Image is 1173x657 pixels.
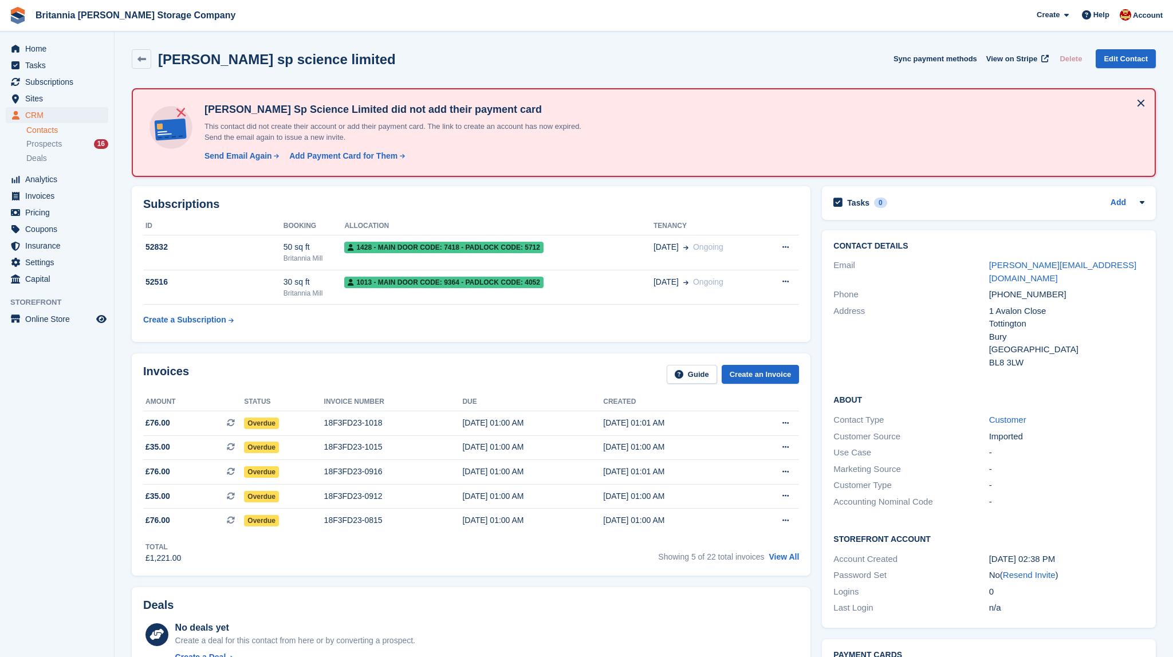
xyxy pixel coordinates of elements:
th: Invoice number [324,393,463,411]
a: Create an Invoice [722,365,800,384]
div: 18F3FD23-1018 [324,417,463,429]
a: menu [6,41,108,57]
div: [PHONE_NUMBER] [989,288,1144,301]
a: Contacts [26,125,108,136]
div: 18F3FD23-1015 [324,441,463,453]
div: [DATE] 02:38 PM [989,553,1144,566]
th: Allocation [344,217,653,235]
span: 1013 - Main door code: 9364 - Padlock code: 4052 [344,277,544,288]
a: View All [769,552,799,561]
span: Help [1093,9,1109,21]
a: Guide [667,365,717,384]
span: Capital [25,271,94,287]
span: Pricing [25,204,94,221]
div: Create a Subscription [143,314,226,326]
div: Last Login [833,601,989,615]
h2: Tasks [847,198,869,208]
div: Add Payment Card for Them [289,150,397,162]
span: [DATE] [654,241,679,253]
a: Add [1111,196,1126,210]
span: Overdue [244,418,279,429]
div: Customer Type [833,479,989,492]
a: menu [6,221,108,237]
div: Account Created [833,553,989,566]
span: Showing 5 of 22 total invoices [658,552,764,561]
th: Status [244,393,324,411]
a: Preview store [95,312,108,326]
div: Imported [989,430,1144,443]
h2: Storefront Account [833,533,1144,544]
span: Ongoing [693,277,723,286]
div: - [989,495,1144,509]
div: [DATE] 01:00 AM [462,514,603,526]
span: Tasks [25,57,94,73]
a: Edit Contact [1096,49,1156,68]
h2: Contact Details [833,242,1144,251]
div: Logins [833,585,989,599]
div: Address [833,305,989,369]
div: 0 [989,585,1144,599]
a: menu [6,57,108,73]
th: Created [603,393,744,411]
img: Einar Agustsson [1120,9,1131,21]
th: Booking [284,217,345,235]
div: Contact Type [833,414,989,427]
a: Customer [989,415,1026,424]
span: Settings [25,254,94,270]
div: 52516 [143,276,284,288]
div: Email [833,259,989,285]
div: Marketing Source [833,463,989,476]
div: 50 sq ft [284,241,345,253]
span: Account [1133,10,1163,21]
div: 16 [94,139,108,149]
span: Storefront [10,297,114,308]
h4: [PERSON_NAME] Sp Science Limited did not add their payment card [200,103,601,116]
div: [DATE] 01:00 AM [462,441,603,453]
div: - [989,479,1144,492]
a: Resend Invite [1003,570,1056,580]
span: Analytics [25,171,94,187]
h2: About [833,394,1144,405]
span: Overdue [244,515,279,526]
div: 1 Avalon Close [989,305,1144,318]
div: [DATE] 01:01 AM [603,466,744,478]
div: 18F3FD23-0916 [324,466,463,478]
a: menu [6,91,108,107]
th: Due [462,393,603,411]
a: menu [6,171,108,187]
span: 1428 - Main door code: 7418 - Padlock code: 5712 [344,242,544,253]
span: ( ) [1000,570,1058,580]
div: Total [145,542,181,552]
div: 18F3FD23-0815 [324,514,463,526]
th: Amount [143,393,244,411]
div: 0 [874,198,887,208]
span: Online Store [25,311,94,327]
div: Britannia Mill [284,253,345,263]
div: [GEOGRAPHIC_DATA] [989,343,1144,356]
span: Prospects [26,139,62,150]
button: Delete [1055,49,1087,68]
div: - [989,446,1144,459]
div: [DATE] 01:00 AM [603,441,744,453]
div: Accounting Nominal Code [833,495,989,509]
button: Sync payment methods [893,49,977,68]
h2: Invoices [143,365,189,384]
span: Overdue [244,491,279,502]
a: menu [6,107,108,123]
div: 30 sq ft [284,276,345,288]
div: [DATE] 01:00 AM [462,417,603,429]
span: CRM [25,107,94,123]
span: £35.00 [145,441,170,453]
div: [DATE] 01:00 AM [603,514,744,526]
div: [DATE] 01:00 AM [462,466,603,478]
div: Create a deal for this contact from here or by converting a prospect. [175,635,415,647]
span: Overdue [244,466,279,478]
p: This contact did not create their account or add their payment card. The link to create an accoun... [200,121,601,143]
div: n/a [989,601,1144,615]
div: Tottington [989,317,1144,331]
a: menu [6,204,108,221]
div: Use Case [833,446,989,459]
img: no-card-linked-e7822e413c904bf8b177c4d89f31251c4716f9871600ec3ca5bfc59e148c83f4.svg [147,103,195,152]
img: stora-icon-8386f47178a22dfd0bd8f6a31ec36ba5ce8667c1dd55bd0f319d3a0aa187defe.svg [9,7,26,24]
a: menu [6,188,108,204]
